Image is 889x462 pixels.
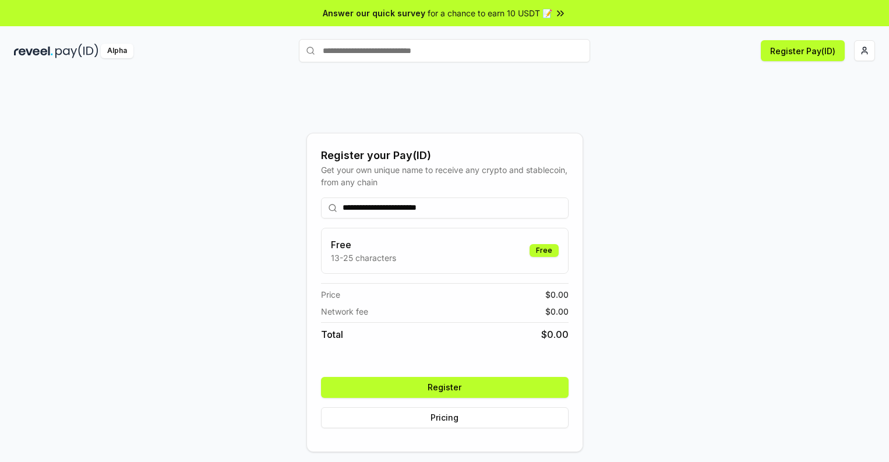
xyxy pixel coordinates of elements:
[321,305,368,318] span: Network fee
[530,244,559,257] div: Free
[55,44,98,58] img: pay_id
[331,252,396,264] p: 13-25 characters
[761,40,845,61] button: Register Pay(ID)
[321,377,569,398] button: Register
[321,147,569,164] div: Register your Pay(ID)
[428,7,552,19] span: for a chance to earn 10 USDT 📝
[321,164,569,188] div: Get your own unique name to receive any crypto and stablecoin, from any chain
[321,407,569,428] button: Pricing
[321,288,340,301] span: Price
[331,238,396,252] h3: Free
[545,288,569,301] span: $ 0.00
[14,44,53,58] img: reveel_dark
[541,327,569,341] span: $ 0.00
[545,305,569,318] span: $ 0.00
[101,44,133,58] div: Alpha
[323,7,425,19] span: Answer our quick survey
[321,327,343,341] span: Total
